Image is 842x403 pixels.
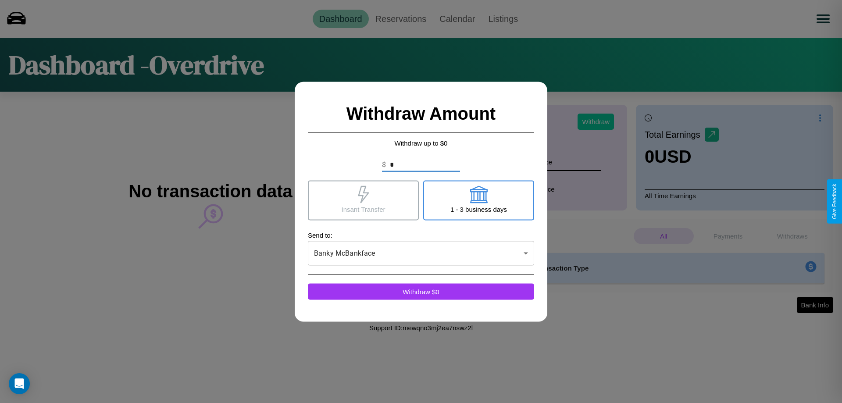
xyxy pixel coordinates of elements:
[308,229,534,241] p: Send to:
[341,203,385,215] p: Insant Transfer
[308,283,534,300] button: Withdraw $0
[308,241,534,265] div: Banky McBankface
[308,95,534,132] h2: Withdraw Amount
[382,159,386,170] p: $
[450,203,507,215] p: 1 - 3 business days
[831,184,838,219] div: Give Feedback
[9,373,30,394] div: Open Intercom Messenger
[308,137,534,149] p: Withdraw up to $ 0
